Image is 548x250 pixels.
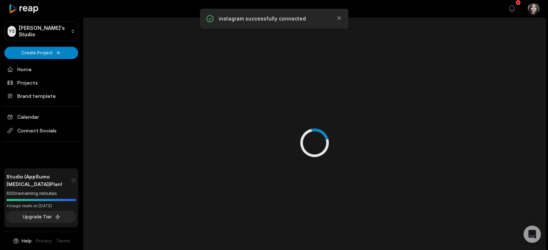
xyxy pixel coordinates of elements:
[56,238,70,244] a: Terms
[4,111,78,123] a: Calendar
[524,226,541,243] div: Open Intercom Messenger
[36,238,52,244] a: Privacy
[4,47,78,59] button: Create Project
[22,238,32,244] span: Help
[8,26,16,37] div: YS
[19,25,68,38] p: [PERSON_NAME]'s Studio
[4,77,78,88] a: Projects
[6,211,76,223] button: Upgrade Tier
[6,203,76,209] div: *Usage resets on [DATE]
[13,238,32,244] button: Help
[6,173,71,188] span: Studio (AppSumo [MEDICAL_DATA]) Plan!
[4,124,78,137] span: Connect Socials
[4,90,78,102] a: Brand template
[6,190,76,197] div: 600 remaining minutes
[4,63,78,75] a: Home
[219,15,330,22] p: instagram successfully connected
